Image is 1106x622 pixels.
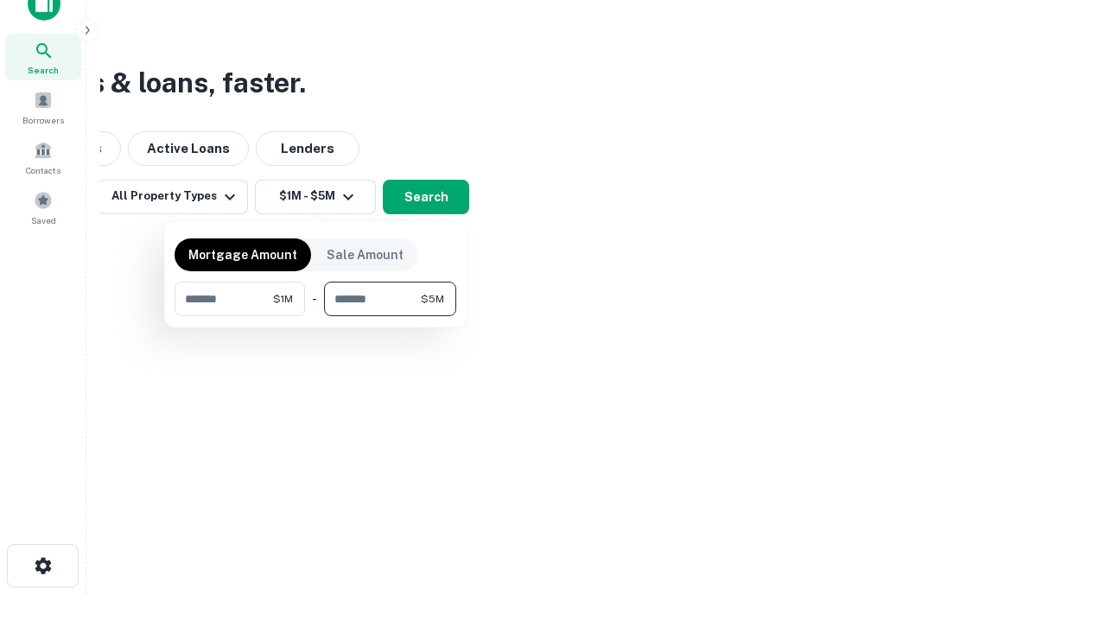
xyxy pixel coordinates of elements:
[188,245,297,264] p: Mortgage Amount
[421,291,444,307] span: $5M
[327,245,404,264] p: Sale Amount
[273,291,293,307] span: $1M
[312,282,317,316] div: -
[1020,428,1106,511] iframe: Chat Widget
